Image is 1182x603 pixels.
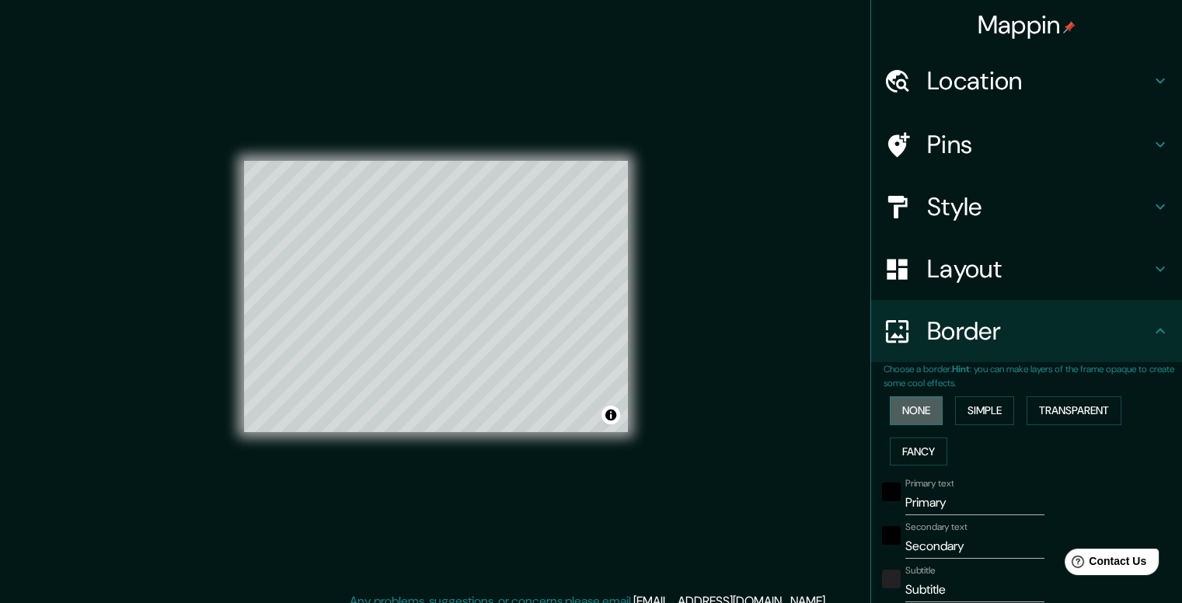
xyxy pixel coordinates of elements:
h4: Border [927,315,1151,347]
button: None [890,396,943,425]
button: black [882,483,901,501]
button: Toggle attribution [601,406,620,424]
div: Pins [871,113,1182,176]
h4: Pins [927,129,1151,160]
h4: Style [927,191,1151,222]
div: Border [871,300,1182,362]
p: Choose a border. : you can make layers of the frame opaque to create some cool effects. [884,362,1182,390]
button: Simple [955,396,1014,425]
label: Secondary text [905,521,968,534]
h4: Mappin [978,9,1076,40]
img: pin-icon.png [1063,21,1076,33]
button: black [882,526,901,545]
div: Style [871,176,1182,238]
label: Subtitle [905,564,936,577]
div: Location [871,50,1182,112]
label: Primary text [905,477,954,490]
button: Fancy [890,437,947,466]
button: color-222222 [882,570,901,588]
iframe: Help widget launcher [1044,542,1165,586]
div: Layout [871,238,1182,300]
button: Transparent [1027,396,1121,425]
h4: Location [927,65,1151,96]
h4: Layout [927,253,1151,284]
b: Hint [952,363,970,375]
